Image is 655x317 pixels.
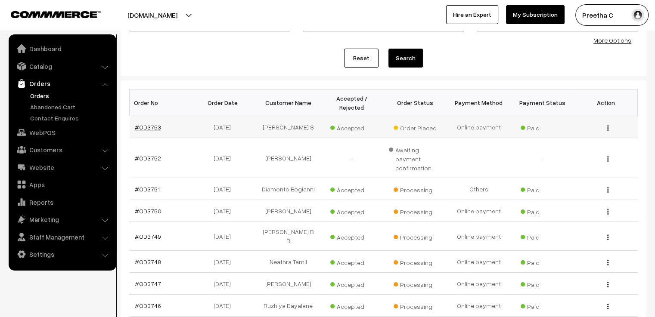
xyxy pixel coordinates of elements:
[607,125,608,131] img: Menu
[394,121,437,132] span: Order Placed
[330,300,373,311] span: Accepted
[320,89,384,116] th: Accepted / Rejected
[193,116,257,138] td: [DATE]
[130,89,193,116] th: Order No
[11,177,113,192] a: Apps
[607,304,608,309] img: Menu
[257,251,320,273] td: Neathra Tamil
[193,200,257,222] td: [DATE]
[135,207,161,215] a: #OD3750
[394,183,437,194] span: Processing
[193,251,257,273] td: [DATE]
[574,89,638,116] th: Action
[511,138,574,178] td: -
[344,49,379,68] a: Reset
[193,178,257,200] td: [DATE]
[11,41,113,56] a: Dashboard
[447,295,511,317] td: Online payment
[447,200,511,222] td: Online payment
[257,178,320,200] td: Diamonto Bogianni
[11,125,113,140] a: WebPOS
[388,49,423,68] button: Search
[607,260,608,265] img: Menu
[135,154,161,162] a: #OD3752
[521,231,564,242] span: Paid
[447,178,511,200] td: Others
[330,205,373,216] span: Accepted
[11,160,113,175] a: Website
[607,234,608,240] img: Menu
[193,138,257,178] td: [DATE]
[521,205,564,216] span: Paid
[511,89,574,116] th: Payment Status
[28,114,113,123] a: Contact Enquires
[521,183,564,194] span: Paid
[394,300,437,311] span: Processing
[11,246,113,262] a: Settings
[193,295,257,317] td: [DATE]
[394,231,437,242] span: Processing
[607,282,608,287] img: Menu
[446,5,498,24] a: Hire an Expert
[575,4,649,26] button: Preetha C
[135,280,161,287] a: #OD3747
[330,256,373,267] span: Accepted
[97,4,208,26] button: [DOMAIN_NAME]
[135,302,161,309] a: #OD3746
[320,138,384,178] td: -
[389,143,442,172] span: Awaiting payment confirmation
[447,116,511,138] td: Online payment
[330,278,373,289] span: Accepted
[135,185,160,193] a: #OD3751
[447,222,511,251] td: Online payment
[28,102,113,111] a: Abandoned Cart
[11,11,101,18] img: COMMMERCE
[135,233,161,240] a: #OD3749
[193,89,257,116] th: Order Date
[521,300,564,311] span: Paid
[28,91,113,100] a: Orders
[607,187,608,193] img: Menu
[257,116,320,138] td: [PERSON_NAME] S
[394,278,437,289] span: Processing
[257,273,320,295] td: [PERSON_NAME]
[521,278,564,289] span: Paid
[193,222,257,251] td: [DATE]
[521,256,564,267] span: Paid
[330,183,373,194] span: Accepted
[11,76,113,91] a: Orders
[257,200,320,222] td: [PERSON_NAME]
[11,212,113,227] a: Marketing
[593,37,631,44] a: More Options
[607,156,608,162] img: Menu
[257,222,320,251] td: [PERSON_NAME] R R
[257,138,320,178] td: [PERSON_NAME]
[506,5,565,24] a: My Subscription
[521,121,564,132] span: Paid
[384,89,447,116] th: Order Status
[11,142,113,157] a: Customers
[11,9,86,19] a: COMMMERCE
[11,194,113,210] a: Reports
[447,273,511,295] td: Online payment
[330,121,373,132] span: Accepted
[394,205,437,216] span: Processing
[11,229,113,245] a: Staff Management
[447,89,511,116] th: Payment Method
[631,9,644,22] img: user
[135,123,161,131] a: #OD3753
[447,251,511,273] td: Online payment
[193,273,257,295] td: [DATE]
[607,209,608,215] img: Menu
[257,89,320,116] th: Customer Name
[257,295,320,317] td: Ruzhiya Dayalane
[394,256,437,267] span: Processing
[135,258,161,265] a: #OD3748
[330,231,373,242] span: Accepted
[11,58,113,74] a: Catalog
